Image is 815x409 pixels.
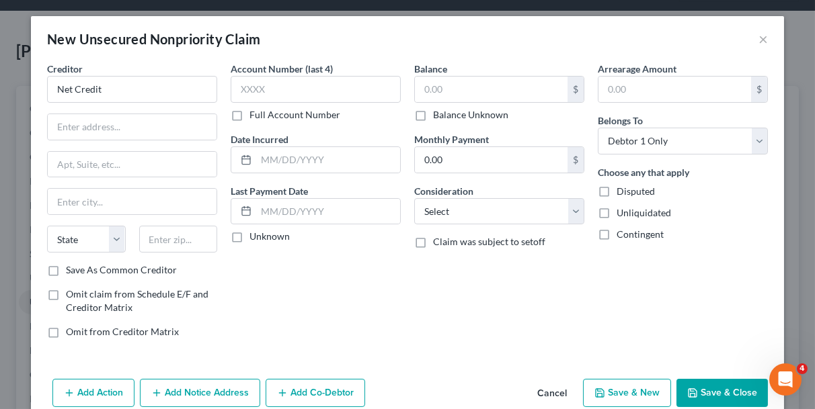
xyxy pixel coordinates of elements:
[48,152,217,177] input: Apt, Suite, etc...
[617,185,655,197] span: Disputed
[598,77,751,102] input: 0.00
[415,77,568,102] input: 0.00
[433,108,508,122] label: Balance Unknown
[266,379,365,407] button: Add Co-Debtor
[414,62,447,76] label: Balance
[415,147,568,173] input: 0.00
[583,379,671,407] button: Save & New
[249,108,340,122] label: Full Account Number
[797,363,808,374] span: 4
[598,165,689,179] label: Choose any that apply
[759,31,768,47] button: ×
[598,62,676,76] label: Arrearage Amount
[598,115,643,126] span: Belongs To
[617,228,664,240] span: Contingent
[140,379,260,407] button: Add Notice Address
[139,226,218,253] input: Enter zip...
[433,236,545,247] span: Claim was subject to setoff
[676,379,768,407] button: Save & Close
[48,189,217,214] input: Enter city...
[256,147,400,173] input: MM/DD/YYYY
[66,263,177,277] label: Save As Common Creditor
[751,77,767,102] div: $
[769,363,802,396] iframe: Intercom live chat
[66,326,179,337] span: Omit from Creditor Matrix
[231,132,288,146] label: Date Incurred
[231,62,333,76] label: Account Number (last 4)
[414,132,489,146] label: Monthly Payment
[414,184,473,198] label: Consideration
[47,63,83,75] span: Creditor
[231,184,308,198] label: Last Payment Date
[48,114,217,140] input: Enter address...
[568,147,584,173] div: $
[249,230,290,243] label: Unknown
[47,30,260,48] div: New Unsecured Nonpriority Claim
[66,288,208,313] span: Omit claim from Schedule E/F and Creditor Matrix
[256,199,400,224] input: MM/DD/YYYY
[568,77,584,102] div: $
[52,379,134,407] button: Add Action
[617,207,671,218] span: Unliquidated
[47,76,217,103] input: Search creditor by name...
[231,76,401,103] input: XXXX
[527,380,578,407] button: Cancel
